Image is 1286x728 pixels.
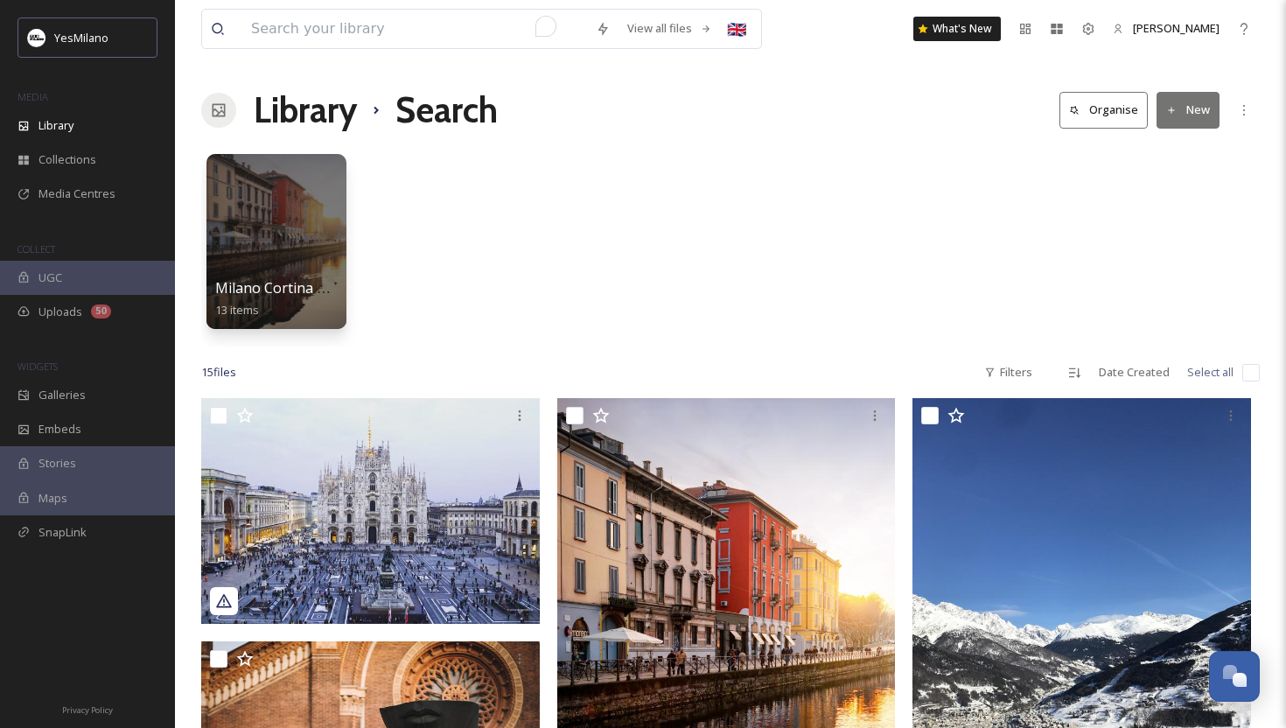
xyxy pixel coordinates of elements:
[17,90,48,103] span: MEDIA
[619,11,721,45] a: View all files
[201,364,236,381] span: 15 file s
[254,84,357,136] a: Library
[38,304,82,320] span: Uploads
[1157,92,1220,128] button: New
[913,17,1001,41] a: What's New
[1090,355,1178,389] div: Date Created
[17,360,58,373] span: WIDGETS
[215,280,348,318] a: Milano Cortina 202613 items
[91,304,111,318] div: 50
[38,455,76,472] span: Stories
[721,13,752,45] div: 🇬🇧
[38,151,96,168] span: Collections
[38,117,73,134] span: Library
[215,302,259,318] span: 13 items
[38,387,86,403] span: Galleries
[975,355,1041,389] div: Filters
[62,704,113,716] span: Privacy Policy
[1209,651,1260,702] button: Open Chat
[1059,92,1157,128] a: Organise
[38,269,62,286] span: UGC
[242,10,587,48] input: To enrich screen reader interactions, please activate Accessibility in Grammarly extension settings
[1187,364,1234,381] span: Select all
[201,398,540,624] img: visit_milano-20200716-121910.jpg
[62,698,113,719] a: Privacy Policy
[54,30,108,45] span: YesMilano
[38,185,115,202] span: Media Centres
[215,278,348,297] span: Milano Cortina 2026
[28,29,45,46] img: Logo%20YesMilano%40150x.png
[1104,11,1228,45] a: [PERSON_NAME]
[1059,92,1148,128] button: Organise
[17,242,55,255] span: COLLECT
[395,84,498,136] h1: Search
[38,524,87,541] span: SnapLink
[1133,20,1220,36] span: [PERSON_NAME]
[38,490,67,507] span: Maps
[38,421,81,437] span: Embeds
